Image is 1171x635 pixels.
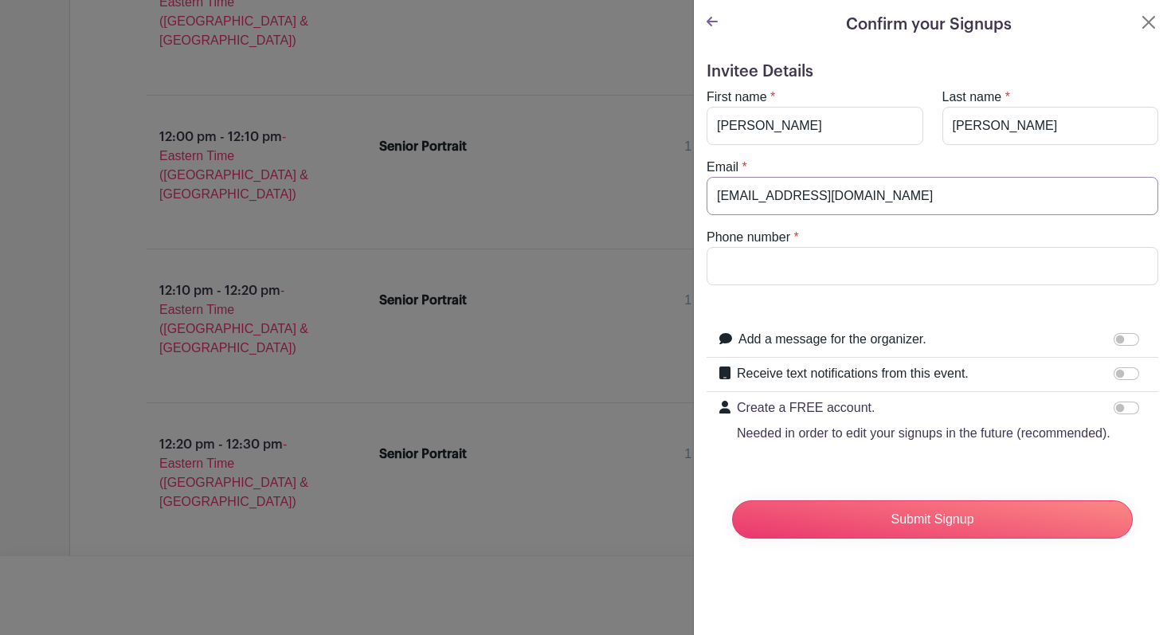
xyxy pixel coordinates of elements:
[707,88,767,107] label: First name
[737,424,1110,443] p: Needed in order to edit your signups in the future (recommended).
[737,364,969,383] label: Receive text notifications from this event.
[846,13,1012,37] h5: Confirm your Signups
[707,158,738,177] label: Email
[732,500,1133,539] input: Submit Signup
[737,398,1110,417] p: Create a FREE account.
[1139,13,1158,32] button: Close
[707,62,1158,81] h5: Invitee Details
[738,330,926,349] label: Add a message for the organizer.
[707,228,790,247] label: Phone number
[942,88,1002,107] label: Last name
